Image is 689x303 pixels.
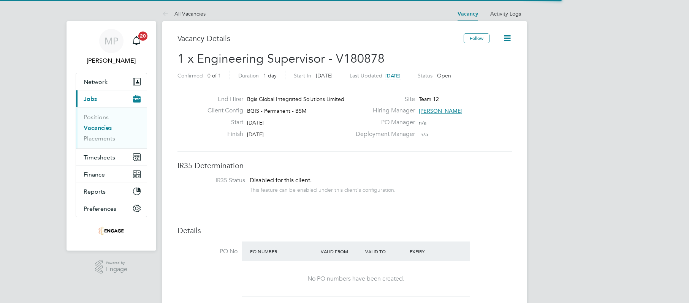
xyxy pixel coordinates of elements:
span: Reports [84,188,106,195]
label: PO Manager [351,118,415,126]
label: Duration [238,72,259,79]
span: 1 day [263,72,277,79]
a: Vacancy [458,11,478,17]
span: [DATE] [316,72,333,79]
button: Timesheets [76,149,147,166]
span: Open [437,72,451,79]
a: 20 [129,29,144,53]
span: Bgis Global Integrated Solutions Limited [247,96,344,103]
div: Valid From [319,245,363,258]
a: Vacancies [84,124,112,131]
label: PO No [177,248,238,256]
div: Valid To [363,245,408,258]
div: No PO numbers have been created. [250,275,463,283]
div: PO Number [248,245,319,258]
span: Powered by [106,260,127,266]
button: Jobs [76,90,147,107]
span: Engage [106,266,127,273]
span: [DATE] [247,119,264,126]
label: Client Config [201,107,243,115]
a: Go to home page [76,225,147,237]
label: Last Updated [350,72,382,79]
span: [PERSON_NAME] [419,107,463,114]
nav: Main navigation [67,21,156,251]
span: [DATE] [385,73,401,79]
h3: IR35 Determination [177,161,512,170]
label: Start In [294,72,311,79]
span: n/a [420,131,428,138]
span: 20 [138,32,147,41]
label: Confirmed [177,72,203,79]
h3: Vacancy Details [177,33,464,43]
div: Expiry [408,245,452,258]
a: Activity Logs [490,10,521,17]
span: BGIS - Permanent - BSM [247,107,306,114]
a: Positions [84,114,109,121]
span: Jobs [84,95,97,103]
label: Start [201,118,243,126]
span: Network [84,78,108,85]
button: Follow [464,33,489,43]
a: All Vacancies [162,10,206,17]
a: MP[PERSON_NAME] [76,29,147,65]
h3: Details [177,226,512,235]
div: Jobs [76,107,147,148]
span: Timesheets [84,154,115,161]
span: Team 12 [419,96,439,103]
button: Finance [76,166,147,183]
label: Status [418,72,432,79]
a: Powered byEngage [95,260,127,274]
span: MP [105,36,118,46]
button: Preferences [76,200,147,217]
span: n/a [419,119,426,126]
span: 0 of 1 [207,72,221,79]
span: Preferences [84,205,116,212]
a: Placements [84,135,115,142]
label: Deployment Manager [351,130,415,138]
label: IR35 Status [185,177,245,185]
label: End Hirer [201,95,243,103]
span: Martin Paxman [76,56,147,65]
span: 1 x Engineering Supervisor - V180878 [177,51,385,66]
span: Disabled for this client. [250,177,312,184]
label: Finish [201,130,243,138]
img: stallionrecruitment-logo-retina.png [98,225,124,237]
button: Network [76,73,147,90]
button: Reports [76,183,147,200]
span: Finance [84,171,105,178]
span: [DATE] [247,131,264,138]
label: Site [351,95,415,103]
label: Hiring Manager [351,107,415,115]
div: This feature can be enabled under this client's configuration. [250,185,396,193]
